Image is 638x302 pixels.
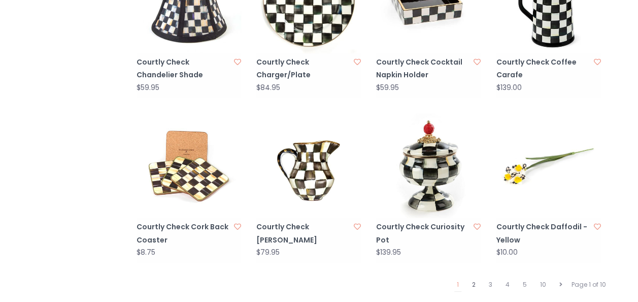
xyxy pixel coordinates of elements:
[234,57,241,67] a: Add to wishlist
[496,249,517,256] div: $10.00
[137,56,231,81] a: Courtly Check Chandelier Shade
[469,278,478,291] a: 2
[376,221,471,246] a: Courtly Check Curiosity Pot
[354,57,361,67] a: Add to wishlist
[557,278,565,291] a: Next page
[256,249,280,256] div: $79.95
[234,222,241,232] a: Add to wishlist
[486,278,495,291] a: 3
[569,278,609,291] div: Page 1 of 10
[503,278,512,291] a: 4
[376,56,471,81] a: Courtly Check Cocktail Napkin Holder
[538,278,549,291] a: 10
[137,113,241,218] img: MacKenzie-Childs Courtly Check Cork Back Coaster
[256,84,280,92] div: $84.95
[496,113,600,218] img: MacKenzie-Childs Courtly Check Daffodil - Yellow
[137,84,159,92] div: $59.95
[376,249,401,256] div: $139.95
[594,222,601,232] a: Add to wishlist
[454,278,461,292] a: 1
[376,84,399,92] div: $59.95
[137,221,231,246] a: Courtly Check Cork Back Coaster
[594,57,601,67] a: Add to wishlist
[376,113,481,218] img: MacKenzie-Childs Courtly Check Curiosity Pot
[474,222,481,232] a: Add to wishlist
[256,221,351,246] a: Courtly Check [PERSON_NAME]
[496,221,590,246] a: Courtly Check Daffodil - Yellow
[354,222,361,232] a: Add to wishlist
[474,57,481,67] a: Add to wishlist
[256,56,351,81] a: Courtly Check Charger/Plate
[496,84,521,92] div: $139.00
[256,113,361,218] img: MacKenzie-Childs Courtly Check Creamer
[137,249,155,256] div: $8.75
[520,278,529,291] a: 5
[496,56,590,81] a: Courtly Check Coffee Carafe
